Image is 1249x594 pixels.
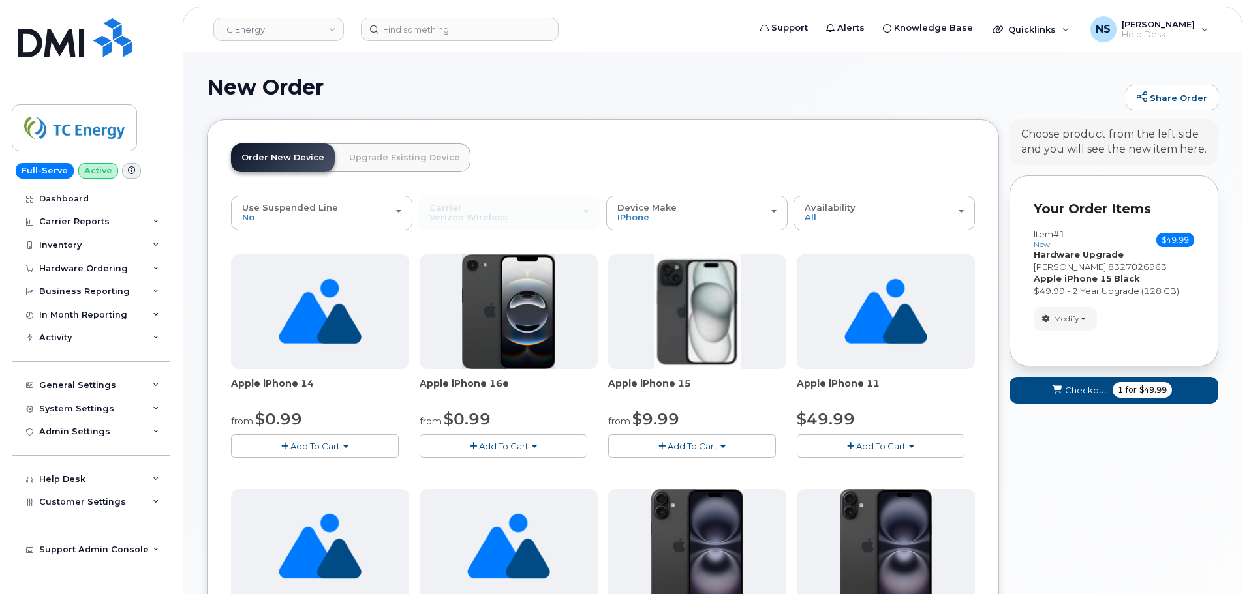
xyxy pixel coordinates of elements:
[805,202,856,213] span: Availability
[242,212,254,222] span: No
[617,202,677,213] span: Device Make
[1034,261,1106,272] span: [PERSON_NAME]
[255,409,302,428] span: $0.99
[632,409,679,428] span: $9.99
[1034,307,1097,330] button: Modify
[608,377,786,403] div: Apple iPhone 15
[1034,285,1194,297] div: $49.99 - 2 Year Upgrade (128 GB)
[794,196,975,230] button: Availability All
[207,76,1119,98] h1: New Order
[290,441,340,451] span: Add To Cart
[1034,230,1065,248] h3: Item
[462,254,556,369] img: iphone16e.png
[617,212,649,222] span: iPhone
[805,212,816,222] span: All
[1126,85,1218,111] a: Share Order
[1108,261,1167,272] span: 8327026963
[1010,377,1218,404] button: Checkout 1 for $49.99
[420,434,587,457] button: Add To Cart
[608,415,630,427] small: from
[1053,229,1065,239] span: #1
[1156,233,1194,247] span: $49.99
[797,377,975,403] div: Apple iPhone 11
[797,409,855,428] span: $49.99
[231,434,399,457] button: Add To Cart
[608,434,776,457] button: Add To Cart
[1192,537,1239,584] iframe: Messenger Launcher
[1114,273,1140,284] strong: Black
[231,415,253,427] small: from
[231,143,335,172] a: Order New Device
[654,254,741,369] img: iphone15.jpg
[1034,249,1124,260] strong: Hardware Upgrade
[1123,384,1139,396] span: for
[242,202,338,213] span: Use Suspended Line
[231,377,409,403] div: Apple iPhone 14
[1034,273,1112,284] strong: Apple iPhone 15
[1118,384,1123,396] span: 1
[1065,384,1107,396] span: Checkout
[1034,200,1194,218] p: Your Order Items
[479,441,529,451] span: Add To Cart
[1139,384,1167,396] span: $49.99
[668,441,717,451] span: Add To Cart
[279,254,362,369] img: no_image_found-2caef05468ed5679b831cfe6fc140e25e0c280774317ffc20a367ab7fd17291e.png
[339,143,470,172] a: Upgrade Existing Device
[856,441,906,451] span: Add To Cart
[1054,313,1079,325] span: Modify
[606,196,788,230] button: Device Make iPhone
[797,434,964,457] button: Add To Cart
[231,196,412,230] button: Use Suspended Line No
[444,409,491,428] span: $0.99
[844,254,927,369] img: no_image_found-2caef05468ed5679b831cfe6fc140e25e0c280774317ffc20a367ab7fd17291e.png
[420,415,442,427] small: from
[1021,127,1207,157] div: Choose product from the left side and you will see the new item here.
[1034,240,1050,249] small: new
[420,377,598,403] div: Apple iPhone 16e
